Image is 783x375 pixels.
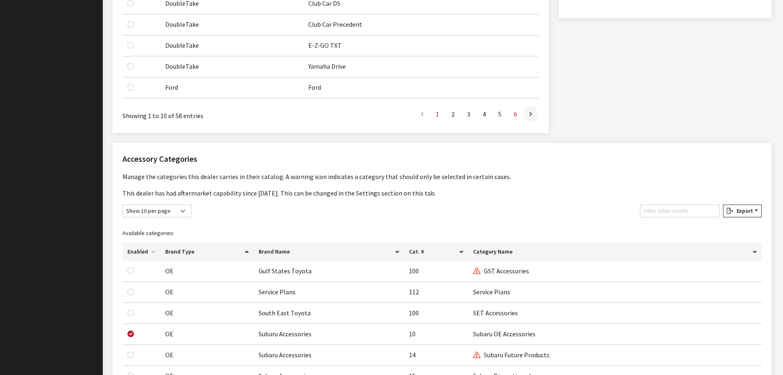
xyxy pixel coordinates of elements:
span: Service Plans [473,288,510,296]
span: Yamaha Drive [308,62,346,70]
td: OE [160,324,254,345]
td: South East Toyota [254,303,404,324]
td: Ford [160,77,303,98]
span: Subaru Future Products [473,351,550,359]
td: OE [160,261,254,282]
span: Club Car Precedent [308,20,362,28]
a: 3 [461,106,476,122]
td: DoubleTake [160,35,303,56]
td: Subaru Accessories [254,324,404,345]
span: Subaru OE Accessories [473,330,536,338]
input: Enable Category [127,289,134,295]
span: Ford [308,83,321,91]
h2: Accessory Categories [122,153,762,165]
input: Enable Make [127,84,134,91]
th: Enabled: activate to sort column ascending [122,242,160,261]
span: SET Accessories [473,309,518,317]
input: Enable Make [127,21,134,28]
td: OE [160,282,254,303]
td: DoubleTake [160,14,303,35]
input: Enable Category [127,310,134,316]
th: Brand Type: activate to sort column ascending [160,242,254,261]
td: 100 [404,303,468,324]
input: Enable Make [127,42,134,49]
button: Export [723,205,762,217]
input: Enable Category [127,352,134,358]
td: OE [160,303,254,324]
p: Manage the categories this dealer carries in their catalog. A warning icon indicates a category t... [122,172,762,182]
td: 14 [404,345,468,366]
td: Subaru Accessories [254,345,404,366]
a: 6 [508,106,523,122]
input: Enable Category [127,268,134,274]
th: Cat. #: activate to sort column ascending [404,242,468,261]
i: This category only for certain dealers. [473,352,480,359]
th: Brand Name: activate to sort column ascending [254,242,404,261]
td: OE [160,345,254,366]
input: Enable Make [127,63,134,70]
span: E-Z-GO TXT [308,41,342,49]
a: 2 [446,106,460,122]
a: 5 [492,106,507,122]
th: Category Name: activate to sort column ascending [468,242,762,261]
td: 112 [404,282,468,303]
input: Disable Category [127,331,134,337]
a: 1 [430,106,445,122]
caption: Available categories: [122,224,762,242]
td: Gulf States Toyota [254,261,404,282]
td: Service Plans [254,282,404,303]
div: Showing 1 to 10 of 58 entries [122,105,290,121]
td: 100 [404,261,468,282]
span: GST Accessories [473,267,529,275]
p: This dealer has had aftermarket capability since [DATE]. This can be changed in the Settings sect... [122,188,762,198]
span: Export [733,207,753,214]
td: 10 [404,324,468,345]
td: DoubleTake [160,56,303,77]
input: Filter table results [640,205,720,217]
a: 4 [477,106,492,122]
i: This category only for certain dealers. [473,268,480,275]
